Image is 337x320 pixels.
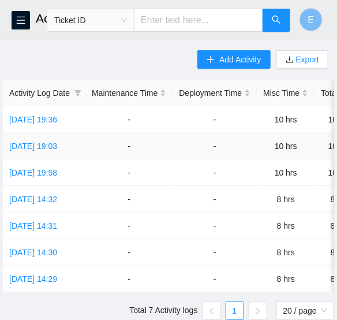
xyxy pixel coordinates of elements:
[85,106,173,133] td: -
[276,302,334,320] div: Page Size
[208,308,215,315] span: left
[257,266,314,292] td: 8 hrs
[85,239,173,266] td: -
[9,274,57,284] a: [DATE] 14:29
[9,195,57,204] a: [DATE] 14:32
[9,142,57,151] a: [DATE] 19:03
[254,308,261,315] span: right
[226,302,244,320] li: 1
[263,9,290,32] button: search
[203,302,221,320] button: left
[207,55,215,65] span: plus
[85,186,173,213] td: -
[226,302,244,319] a: 1
[203,302,221,320] li: Previous Page
[173,186,257,213] td: -
[257,159,314,186] td: 10 hrs
[173,106,257,133] td: -
[173,159,257,186] td: -
[286,55,294,65] span: download
[9,221,57,230] a: [DATE] 14:31
[308,13,314,27] span: E
[249,302,267,320] button: right
[299,8,323,31] button: E
[173,266,257,292] td: -
[12,11,30,29] button: menu
[219,53,261,66] span: Add Activity
[294,55,319,64] a: Export
[272,15,281,26] span: search
[173,213,257,239] td: -
[134,9,263,32] input: Enter text here...
[85,266,173,292] td: -
[85,213,173,239] td: -
[173,239,257,266] td: -
[9,115,57,124] a: [DATE] 19:36
[249,302,267,320] li: Next Page
[85,133,173,159] td: -
[257,133,314,159] td: 10 hrs
[9,87,70,99] span: Activity Log Date
[9,168,57,177] a: [DATE] 19:58
[74,90,81,96] span: filter
[12,16,29,25] span: menu
[129,302,197,320] li: Total 7 Activity logs
[283,302,327,319] span: 20 / page
[72,84,84,102] span: filter
[54,12,127,29] span: Ticket ID
[9,248,57,257] a: [DATE] 14:30
[197,50,270,69] button: plusAdd Activity
[173,133,257,159] td: -
[276,50,328,69] button: downloadExport
[257,106,314,133] td: 10 hrs
[257,186,314,213] td: 8 hrs
[257,213,314,239] td: 8 hrs
[257,239,314,266] td: 8 hrs
[85,159,173,186] td: -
